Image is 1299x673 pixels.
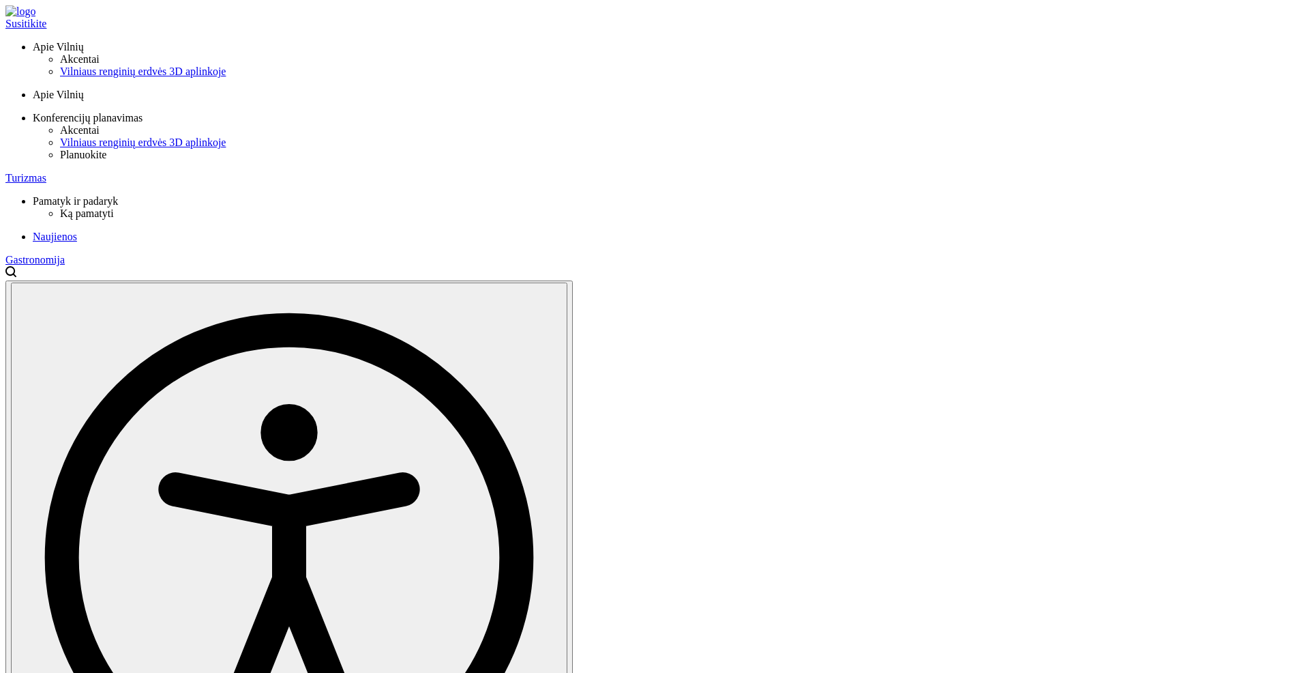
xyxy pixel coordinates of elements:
span: Vilniaus renginių erdvės 3D aplinkoje [60,66,226,77]
span: Pamatyk ir padaryk [33,195,118,207]
span: Akcentai [60,124,100,136]
nav: Primary navigation [5,18,1294,266]
span: Gastronomija [5,254,65,266]
span: Vilniaus renginių erdvės 3D aplinkoje [60,137,226,148]
span: Turizmas [5,172,46,184]
a: Vilniaus renginių erdvės 3D aplinkoje [60,66,1294,78]
img: logo [5,5,35,18]
a: Vilniaus renginių erdvės 3D aplinkoje [60,137,1294,149]
a: Naujienos [33,231,1294,243]
span: Apie Vilnių [33,89,84,100]
span: Ką pamatyti [60,207,114,219]
span: Planuokite [60,149,106,160]
span: Apie Vilnių [33,41,84,53]
a: Turizmas [5,172,1294,184]
span: Konferencijų planavimas [33,112,143,124]
span: Naujienos [33,231,77,242]
a: Open search modal [5,268,16,280]
span: Akcentai [60,53,100,65]
span: Susitikite [5,18,46,29]
a: Susitikite [5,18,1294,30]
a: Gastronomija [5,254,1294,266]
